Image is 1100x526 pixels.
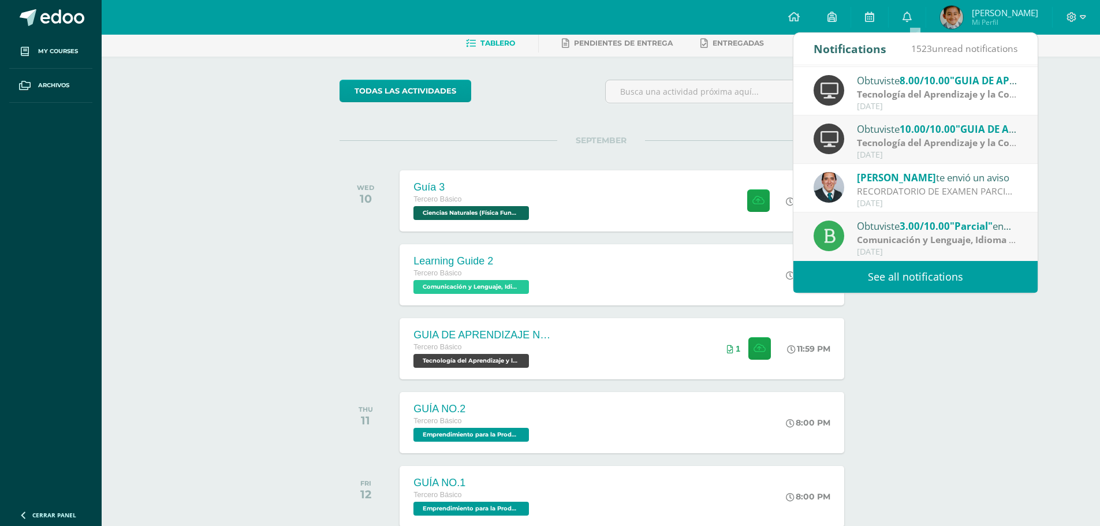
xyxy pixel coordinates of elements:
span: Tercero Básico [413,195,461,203]
div: THU [359,405,373,413]
span: 10.00/10.00 [900,122,956,136]
img: c208d1275ee3f53baae25696f9eb70da.png [940,6,963,29]
div: Obtuviste en [857,121,1017,136]
div: GUÍA NO.1 [413,477,532,489]
span: Mi Perfil [972,17,1038,27]
strong: Comunicación y Lenguaje, Idioma Español [857,233,1044,246]
div: [DATE] [857,199,1017,208]
span: "GUIA DE APRENDIZAJE NO 2" [950,74,1091,87]
div: Guía 3 [413,181,532,193]
span: "Parcial" [950,219,993,233]
a: Tablero [466,34,515,53]
div: Obtuviste en [857,73,1017,88]
div: RECORDATORIO DE EXAMEN PARCIAL 10 DE SEPTIEMBRE: Buenas tardes Queridos estudiantes de III C y II... [857,185,1017,198]
span: SEPTEMBER [557,135,645,146]
div: 12 [360,487,371,501]
strong: Tecnología del Aprendizaje y la Comunicación (TIC) [857,88,1083,100]
div: 8:00 PM [786,417,830,428]
span: 1523 [911,42,932,55]
img: 2306758994b507d40baaa54be1d4aa7e.png [814,172,844,203]
span: 8.00/10.00 [900,74,950,87]
span: Tercero Básico [413,269,461,277]
span: "GUIA DE APRENDIZAJE NO 1" [956,122,1097,136]
span: Archivos [38,81,69,90]
a: Pendientes de entrega [562,34,673,53]
div: [DATE] [857,102,1017,111]
div: Notifications [814,33,886,65]
div: | Parcial [857,233,1017,247]
div: | Zona [857,88,1017,101]
div: 10 [357,192,374,206]
a: Entregadas [700,34,764,53]
span: Pendientes de entrega [574,39,673,47]
input: Busca una actividad próxima aquí... [606,80,862,103]
div: [DATE] [857,247,1017,257]
a: My courses [9,35,92,69]
span: Emprendimiento para la Productividad 'D' [413,502,529,516]
div: Archivos entregados [727,344,740,353]
div: 11 [359,413,373,427]
a: todas las Actividades [340,80,471,102]
div: 8:00 PM [786,270,830,280]
span: Ciencias Naturales (Física Fundamental) 'D' [413,206,529,220]
div: Obtuviste en [857,218,1017,233]
div: Learning Guide 2 [413,255,532,267]
span: 1 [736,344,740,353]
div: GUIA DE APRENDIZAJE NO 3 / VIDEO [413,329,552,341]
span: Tercero Básico [413,491,461,499]
div: FRI [360,479,371,487]
div: 11:59 PM [787,344,830,354]
span: unread notifications [911,42,1017,55]
div: GUÍA NO.2 [413,403,532,415]
div: WED [357,184,374,192]
span: Tecnología del Aprendizaje y la Comunicación (TIC) 'D' [413,354,529,368]
span: [PERSON_NAME] [972,7,1038,18]
span: Entregadas [713,39,764,47]
a: Archivos [9,69,92,103]
span: 3.00/10.00 [900,219,950,233]
span: Emprendimiento para la Productividad 'D' [413,428,529,442]
span: Tablero [480,39,515,47]
div: | Zona [857,136,1017,150]
span: Comunicación y Lenguaje, Idioma Extranjero Inglés 'D' [413,280,529,294]
span: Cerrar panel [32,511,76,519]
span: Tercero Básico [413,417,461,425]
div: te envió un aviso [857,170,1017,185]
span: [PERSON_NAME] [857,171,936,184]
div: [DATE] [857,150,1017,160]
div: 8:00 PM [786,196,830,206]
span: My courses [38,47,78,56]
a: See all notifications [793,261,1038,293]
span: Tercero Básico [413,343,461,351]
strong: Tecnología del Aprendizaje y la Comunicación (TIC) [857,136,1083,149]
div: 8:00 PM [786,491,830,502]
